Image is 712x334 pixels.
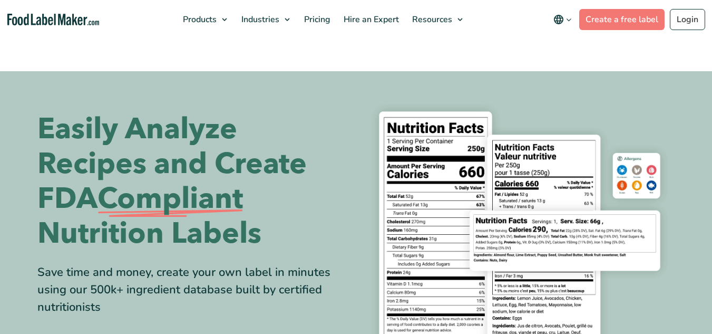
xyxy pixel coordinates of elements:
[180,14,218,25] span: Products
[409,14,453,25] span: Resources
[97,182,243,216] span: Compliant
[670,9,705,30] a: Login
[238,14,280,25] span: Industries
[301,14,331,25] span: Pricing
[37,112,348,251] h1: Easily Analyze Recipes and Create FDA Nutrition Labels
[37,264,348,316] div: Save time and money, create your own label in minutes using our 500k+ ingredient database built b...
[579,9,665,30] a: Create a free label
[340,14,400,25] span: Hire an Expert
